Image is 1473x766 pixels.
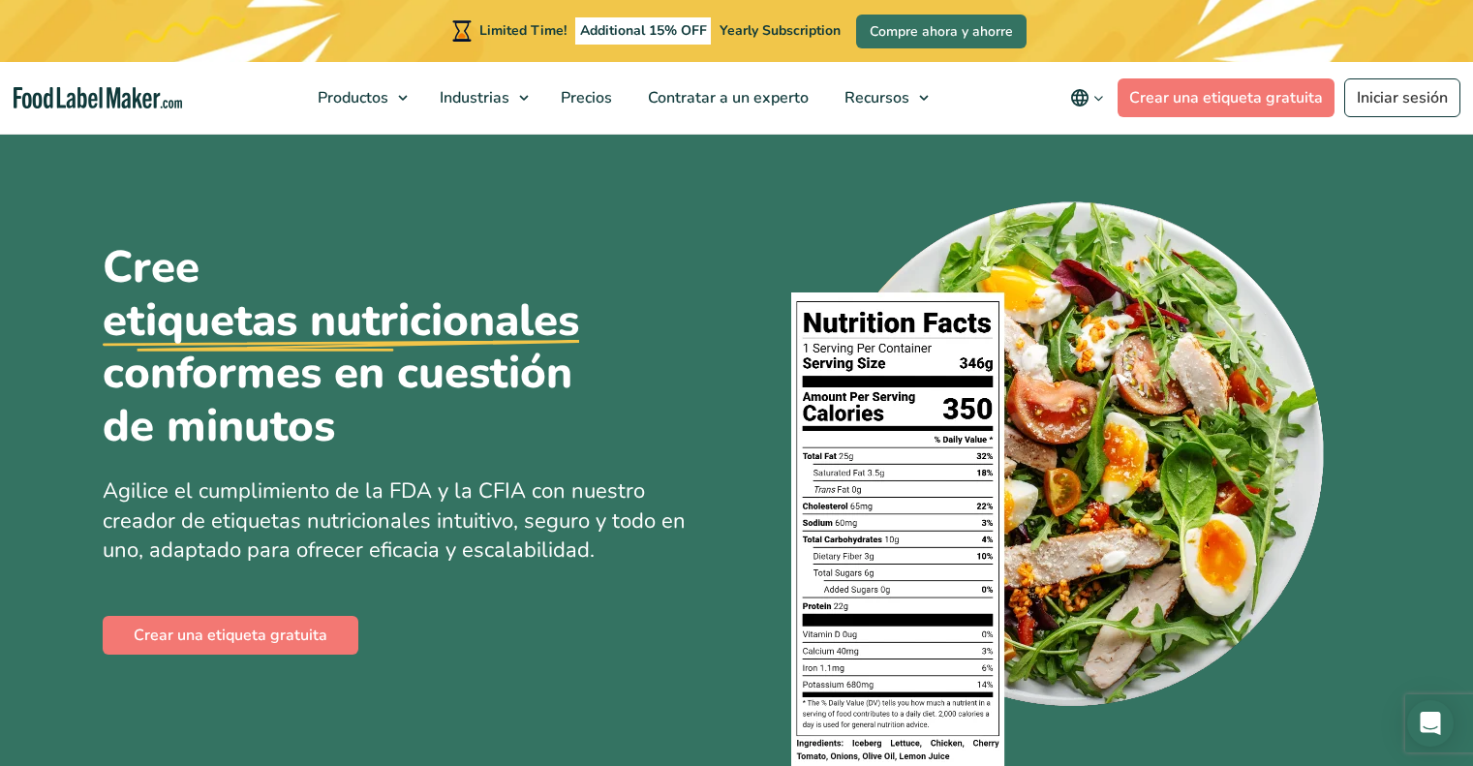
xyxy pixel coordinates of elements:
span: Limited Time! [479,21,567,40]
span: Yearly Subscription [720,21,841,40]
span: Precios [555,87,614,108]
a: Precios [543,62,626,134]
a: Contratar a un experto [630,62,822,134]
a: Compre ahora y ahorre [856,15,1027,48]
a: Industrias [422,62,538,134]
div: Open Intercom Messenger [1407,700,1454,747]
span: Industrias [434,87,511,108]
h1: Cree conformes en cuestión de minutos [103,241,626,453]
span: Recursos [839,87,911,108]
a: Iniciar sesión [1344,78,1460,117]
span: Agilice el cumplimiento de la FDA y la CFIA con nuestro creador de etiquetas nutricionales intuit... [103,476,686,566]
span: Additional 15% OFF [575,17,712,45]
a: Productos [300,62,417,134]
a: Crear una etiqueta gratuita [103,616,358,655]
a: Recursos [827,62,938,134]
span: Contratar a un experto [642,87,811,108]
u: etiquetas nutricionales [103,294,579,348]
span: Productos [312,87,390,108]
a: Crear una etiqueta gratuita [1118,78,1335,117]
